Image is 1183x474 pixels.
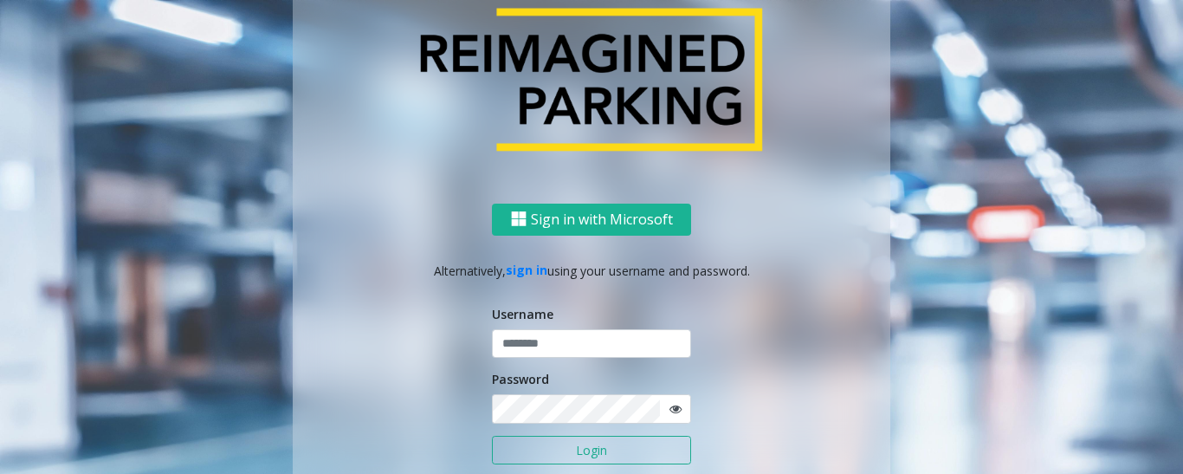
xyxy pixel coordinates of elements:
label: Password [492,370,549,388]
a: sign in [506,262,547,278]
label: Username [492,305,553,323]
p: Alternatively, using your username and password. [310,261,873,279]
button: Sign in with Microsoft [492,203,691,235]
button: Login [492,436,691,465]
